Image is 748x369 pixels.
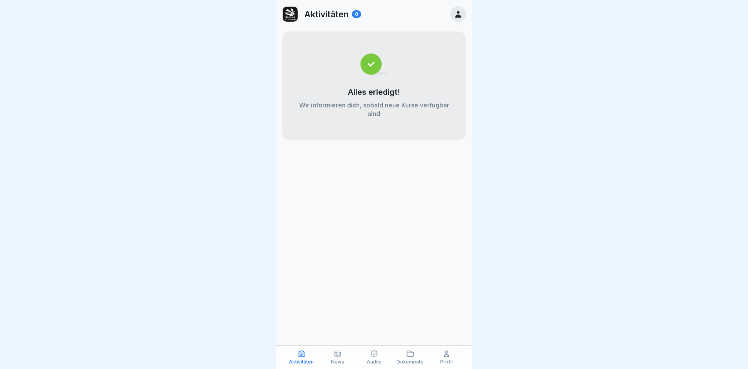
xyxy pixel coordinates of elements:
p: Alles erledigt! [348,87,400,97]
p: Dokumente [397,359,424,365]
p: Profil [440,359,453,365]
p: News [331,359,344,365]
p: Wir informieren dich, sobald neue Kurse verfügbar sind [298,101,450,118]
p: Aktivitäten [304,9,349,19]
img: completed.svg [360,54,388,75]
div: 0 [352,10,361,18]
p: Audits [367,359,382,365]
img: zazc8asra4ka39jdtci05bj8.png [283,7,298,22]
p: Aktivitäten [289,359,314,365]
